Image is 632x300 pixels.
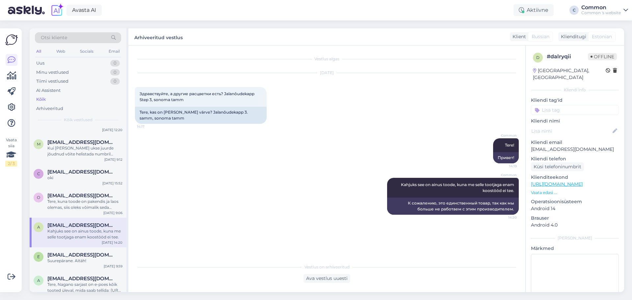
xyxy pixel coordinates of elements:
div: [DATE] 12:20 [102,127,122,132]
span: m [37,142,40,147]
div: Tere, kas on [PERSON_NAME] värve? Jalanõudekapp 3. samm, sonoma tamm [135,107,267,124]
span: d [536,55,540,60]
div: Web [55,47,66,56]
div: C [569,6,579,15]
div: Suurepärane. Aitäh! [47,258,122,264]
span: e [37,254,40,259]
img: Askly Logo [5,34,18,46]
div: 0 [110,69,120,76]
div: Vestlus algas [135,56,519,62]
p: Kliendi email [531,139,619,146]
div: Ava vestlus uuesti [303,274,350,283]
div: Common 's website [581,10,621,15]
span: anlilleparg@gmail.com [47,276,116,282]
div: Kahjuks see on ainus toode, kuna me selle tootjaga enam koostööd ei tee. [47,228,122,240]
div: AI Assistent [36,87,61,94]
span: Vestlus on arhiveeritud [304,264,350,270]
span: a [37,225,40,230]
div: # dalryqii [547,53,588,61]
div: Kliendi info [531,87,619,93]
div: Tere, kuna toode on pakendis ja laos olemas, siis oleks võimalik seda pakendist piiluda, kuid lah... [47,199,122,210]
div: Kõik [36,96,46,103]
span: a [37,278,40,283]
div: Aktiivne [513,4,554,16]
div: Minu vestlused [36,69,69,76]
div: [DATE] 9:59 [104,264,122,269]
div: Tiimi vestlused [36,78,68,85]
p: Android 14 [531,205,619,212]
span: Здравствуйте, а другие расцветки есть? Jalanõudekapp Step 3, sonoma tamm [140,91,255,102]
span: c [37,171,40,176]
p: Kliendi telefon [531,155,619,162]
div: 0 [110,60,120,67]
p: Klienditeekond [531,174,619,181]
div: Klient [510,33,526,40]
span: 14:19 [492,164,517,169]
span: Otsi kliente [41,34,67,41]
div: All [35,47,42,56]
div: 0 [110,78,120,85]
p: [EMAIL_ADDRESS][DOMAIN_NAME] [531,146,619,153]
span: Tere! [505,143,514,148]
div: Socials [79,47,95,56]
div: Uus [36,60,44,67]
span: oliversassi35@gmail.com [47,193,116,199]
input: Lisa nimi [531,127,611,135]
img: explore-ai [50,3,64,17]
div: Email [107,47,121,56]
p: Vaata edasi ... [531,190,619,196]
div: [DATE] 9:06 [103,210,122,215]
span: alla771029@gmail.com [47,222,116,228]
span: Estonian [592,33,612,40]
div: Kui [PERSON_NAME] ukse juurde jõudnud võite helistada numbril 5022278. [47,145,122,157]
span: o [37,195,40,200]
div: Tere, Nagano sarjast on e-poes kõik tooted üleval, mida saab tellida: [URL][DOMAIN_NAME] [47,282,122,293]
span: maarjaaloe@hot.ee [47,139,116,145]
div: Küsi telefoninumbrit [531,162,584,171]
div: [GEOGRAPHIC_DATA], [GEOGRAPHIC_DATA] [533,67,606,81]
div: oki [47,175,122,181]
span: Offline [588,53,617,60]
span: Kõik vestlused [64,117,92,123]
p: Brauser [531,215,619,222]
p: Märkmed [531,245,619,252]
span: 14:17 [137,124,162,129]
span: elen.fjodorova@ivkh.ee [47,252,116,258]
a: CommonCommon 's website [581,5,628,15]
div: Arhiveeritud [36,105,63,112]
div: Klienditugi [558,33,586,40]
span: Kahjuks see on ainus toode, kuna me selle tootjaga enam koostööd ei tee. [401,182,515,193]
div: [PERSON_NAME] [531,235,619,241]
a: [URL][DOMAIN_NAME] [531,181,583,187]
label: Arhiveeritud vestlus [134,32,183,41]
p: Operatsioonisüsteem [531,198,619,205]
span: Common [492,133,517,138]
div: Привет! [493,152,519,163]
a: Avasta AI [66,5,102,16]
span: 14:20 [492,215,517,220]
div: [DATE] 14:20 [102,240,122,245]
span: Common [492,173,517,177]
input: Lisa tag [531,105,619,115]
div: 2 / 3 [5,161,17,167]
span: Russian [532,33,549,40]
div: К сожалению, это единственный товар, так как мы больше не работаем с этим производителем. [387,198,519,215]
div: [DATE] 15:52 [102,181,122,186]
p: Kliendi nimi [531,118,619,124]
p: Kliendi tag'id [531,97,619,104]
div: Common [581,5,621,10]
div: Vaata siia [5,137,17,167]
div: [DATE] 9:12 [104,157,122,162]
div: [DATE] [135,70,519,76]
span: carmel.vilde123@gmail.com [47,169,116,175]
p: Android 4.0 [531,222,619,229]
